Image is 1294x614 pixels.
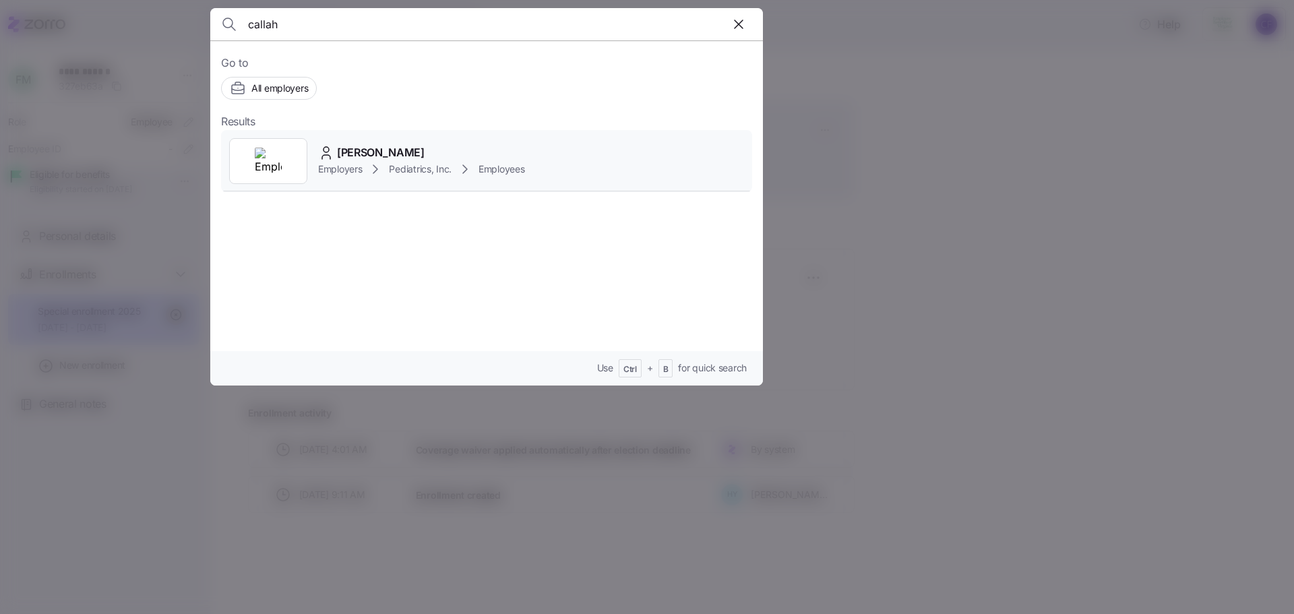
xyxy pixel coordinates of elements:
span: Employees [479,162,524,176]
span: Go to [221,55,752,71]
span: Employers [318,162,362,176]
span: Ctrl [623,364,637,375]
span: + [647,361,653,375]
span: Pediatrics, Inc. [389,162,452,176]
span: [PERSON_NAME] [337,144,425,161]
button: All employers [221,77,317,100]
span: Use [597,361,613,375]
span: for quick search [678,361,747,375]
img: Employer logo [255,148,282,175]
span: Results [221,113,255,130]
span: B [663,364,669,375]
span: All employers [251,82,308,95]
